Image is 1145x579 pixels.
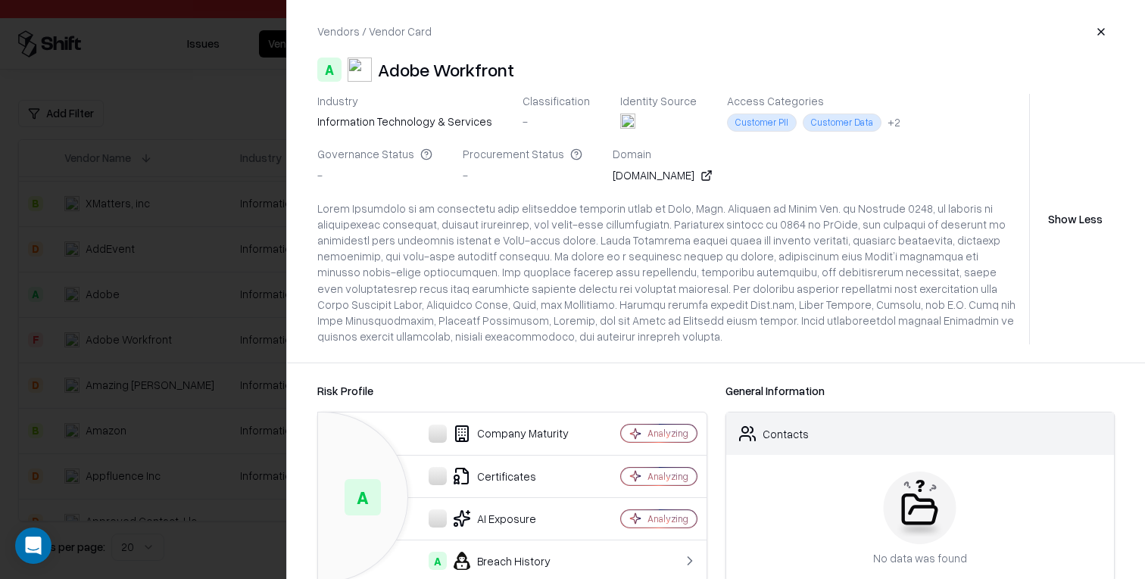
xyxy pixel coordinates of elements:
div: Risk Profile [317,381,707,400]
div: Certificates [330,467,591,485]
div: Customer Data [803,114,881,131]
div: Lorem Ipsumdolo si am consectetu adip elitseddoe temporin utlab et Dolo, Magn. Aliquaen ad Minim ... [317,201,1023,344]
div: General Information [725,381,1115,400]
div: Identity Source [620,94,697,107]
img: Adobe Workfront [348,58,372,82]
div: Industry [317,94,492,107]
div: Analyzing [647,512,688,525]
div: Breach History [330,552,591,570]
div: Analyzing [647,470,688,483]
div: AI Exposure [330,509,591,528]
div: A [317,58,342,82]
button: Show Less [1036,206,1115,233]
div: A [429,552,447,570]
div: + 2 [888,114,900,130]
div: Contacts [763,426,809,442]
div: [DOMAIN_NAME] [613,167,713,183]
div: Governance Status [317,147,432,160]
button: +2 [888,114,900,130]
div: - [317,167,432,183]
div: Access Categories [727,94,900,107]
img: entra.microsoft.com [620,114,635,129]
div: A [345,479,381,515]
div: Procurement Status [463,147,582,160]
div: Company Maturity [330,425,591,443]
div: No data was found [873,550,967,566]
div: - [523,114,590,129]
div: - [463,167,582,183]
div: Adobe Workfront [378,58,514,82]
div: Classification [523,94,590,107]
div: Vendors / Vendor Card [317,23,432,39]
div: information technology & services [317,114,492,129]
div: Analyzing [647,427,688,440]
div: Domain [613,147,713,160]
div: Customer PII [727,114,797,131]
